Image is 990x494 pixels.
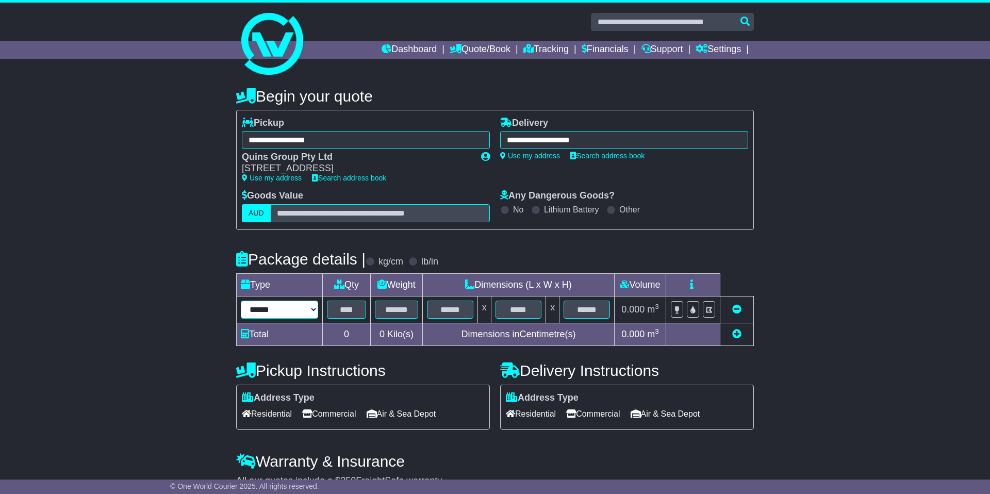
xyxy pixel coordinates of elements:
[546,296,559,323] td: x
[513,205,523,215] label: No
[500,152,560,160] a: Use my address
[170,482,319,490] span: © One World Courier 2025. All rights reserved.
[450,41,510,59] a: Quote/Book
[655,327,659,335] sup: 3
[242,190,303,202] label: Goods Value
[544,205,599,215] label: Lithium Battery
[631,406,700,422] span: Air & Sea Depot
[382,41,437,59] a: Dashboard
[323,323,371,345] td: 0
[696,41,741,59] a: Settings
[242,392,315,404] label: Address Type
[367,406,436,422] span: Air & Sea Depot
[379,329,385,339] span: 0
[323,273,371,296] td: Qty
[242,174,302,182] a: Use my address
[378,256,403,268] label: kg/cm
[566,406,620,422] span: Commercial
[236,251,366,268] h4: Package details |
[500,362,754,379] h4: Delivery Instructions
[621,304,645,315] span: 0.000
[236,475,754,487] div: All our quotes include a $ FreightSafe warranty.
[641,41,683,59] a: Support
[732,304,741,315] a: Remove this item
[614,273,666,296] td: Volume
[302,406,356,422] span: Commercial
[655,303,659,310] sup: 3
[500,190,615,202] label: Any Dangerous Goods?
[570,152,645,160] a: Search address book
[523,41,569,59] a: Tracking
[236,362,490,379] h4: Pickup Instructions
[242,406,292,422] span: Residential
[340,475,356,486] span: 250
[506,392,579,404] label: Address Type
[242,163,471,174] div: [STREET_ADDRESS]
[422,323,614,345] td: Dimensions in Centimetre(s)
[647,304,659,315] span: m
[236,88,754,105] h4: Begin your quote
[732,329,741,339] a: Add new item
[500,118,548,129] label: Delivery
[421,256,438,268] label: lb/in
[422,273,614,296] td: Dimensions (L x W x H)
[647,329,659,339] span: m
[621,329,645,339] span: 0.000
[242,118,284,129] label: Pickup
[242,204,271,222] label: AUD
[506,406,556,422] span: Residential
[242,152,471,163] div: Quins Group Pty Ltd
[371,273,423,296] td: Weight
[619,205,640,215] label: Other
[236,453,754,470] h4: Warranty & Insurance
[477,296,491,323] td: x
[237,323,323,345] td: Total
[312,174,386,182] a: Search address book
[371,323,423,345] td: Kilo(s)
[582,41,629,59] a: Financials
[237,273,323,296] td: Type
